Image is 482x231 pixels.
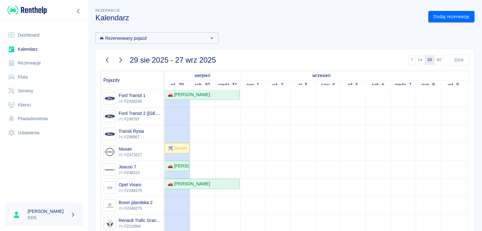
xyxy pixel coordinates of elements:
button: 7 dni [408,55,416,65]
button: Dziś [449,54,469,66]
div: 🚗 [PERSON_NAME] [165,163,189,169]
img: Image [104,165,115,175]
h6: Opel Vivaro [119,182,142,188]
a: 2 września 2025 [270,80,285,90]
a: Rezerwacje [5,56,83,70]
a: 8 września 2025 [420,80,436,90]
h6: Jeacoo 7 [119,164,140,170]
p: FZ4878T [119,116,161,122]
div: 🚗 [PERSON_NAME] [165,91,210,98]
img: Image [104,129,115,139]
h6: Ford Transit 2 (Niemcy) [119,110,161,116]
a: Kalendarz [5,42,83,56]
img: Renthelp logo [8,5,47,15]
p: FZ4856T [119,134,144,140]
a: 6 września 2025 [370,80,386,90]
span: Rezerwacje [95,8,120,12]
h6: Renault Trafic Granatowy [119,217,161,223]
h6: Boxer plandeka 2 [119,199,153,206]
a: 30 sierpnia 2025 [193,80,212,90]
a: 1 września 2025 [311,71,332,80]
p: FZ2109W [119,223,161,229]
img: Image [104,200,115,211]
p: FZA88175 [119,188,142,193]
div: 🚗 [PERSON_NAME] [165,181,210,187]
a: Powiadomienia [5,112,83,126]
a: Serwisy [5,84,83,98]
a: 1 września 2025 [245,80,260,90]
a: Dodaj rezerwację [428,11,474,23]
button: 14 dni [415,55,425,65]
h6: [PERSON_NAME] [28,208,68,214]
h3: Kalendarz [95,13,423,22]
a: Flota [5,70,83,84]
h6: Transit Rysia [119,128,144,134]
h6: Ford Transit 1 [119,92,146,99]
p: FZ4831V [119,170,140,176]
p: FZA90275 [119,206,153,211]
a: Klienci [5,98,83,112]
span: Pojazdy [104,78,120,83]
a: 4 września 2025 [319,80,336,90]
a: Ustawienia [5,126,83,140]
p: KDS [28,214,68,221]
img: Image [104,147,115,157]
a: Renthelp logo [5,5,47,15]
button: Otwórz [207,34,216,43]
h3: 29 sie 2025 - 27 wrz 2025 [130,56,216,64]
a: 3 września 2025 [297,80,309,90]
p: FZA88240 [119,99,146,104]
a: Dashboard [5,28,83,42]
div: 🛠️ Serwis [165,145,187,151]
a: 9 września 2025 [446,80,461,90]
img: Image [104,93,115,104]
a: 29 sierpnia 2025 [169,80,185,90]
p: FZA73317 [119,152,142,158]
a: 5 września 2025 [346,80,360,90]
button: Zwiń nawigację [74,7,83,15]
img: Image [104,111,115,121]
a: 31 sierpnia 2025 [217,80,238,90]
a: 29 sierpnia 2025 [193,71,212,80]
input: Wyszukaj i wybierz pojazdy... [97,34,206,42]
button: 30 dni [425,55,435,65]
img: Image [104,182,115,193]
h6: Nissan [119,146,142,152]
button: 60 dni [434,55,444,65]
img: Image [104,218,115,228]
a: 7 września 2025 [394,80,413,90]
